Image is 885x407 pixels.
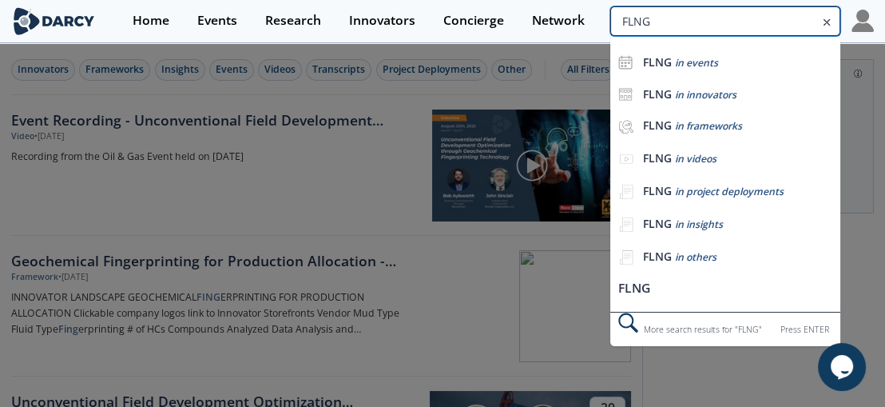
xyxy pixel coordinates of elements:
div: Innovators [349,14,415,27]
img: Profile [851,10,874,32]
span: in frameworks [675,119,742,133]
span: in videos [675,152,716,166]
span: in events [675,56,718,70]
b: FLNG [643,216,672,231]
img: icon [618,55,633,70]
div: Concierge [443,14,504,27]
div: Network [532,14,585,27]
span: in innovators [675,88,736,102]
b: FLNG [643,183,672,198]
div: Events [197,14,237,27]
span: in insights [675,217,723,231]
img: icon [618,87,633,102]
b: FLNG [643,54,672,70]
div: More search results for " FLNG " [610,312,840,346]
div: Research [265,14,321,27]
b: FLNG [643,118,672,133]
span: in others [675,250,716,264]
div: Home [133,14,169,27]
img: logo-wide.svg [11,7,97,35]
li: FLNG [610,274,840,304]
iframe: chat widget [818,343,869,391]
b: FLNG [643,249,672,264]
b: FLNG [643,150,672,166]
div: Press ENTER [780,321,829,338]
span: in project deployments [675,185,784,198]
input: Advanced Search [610,6,840,36]
b: FLNG [643,86,672,102]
